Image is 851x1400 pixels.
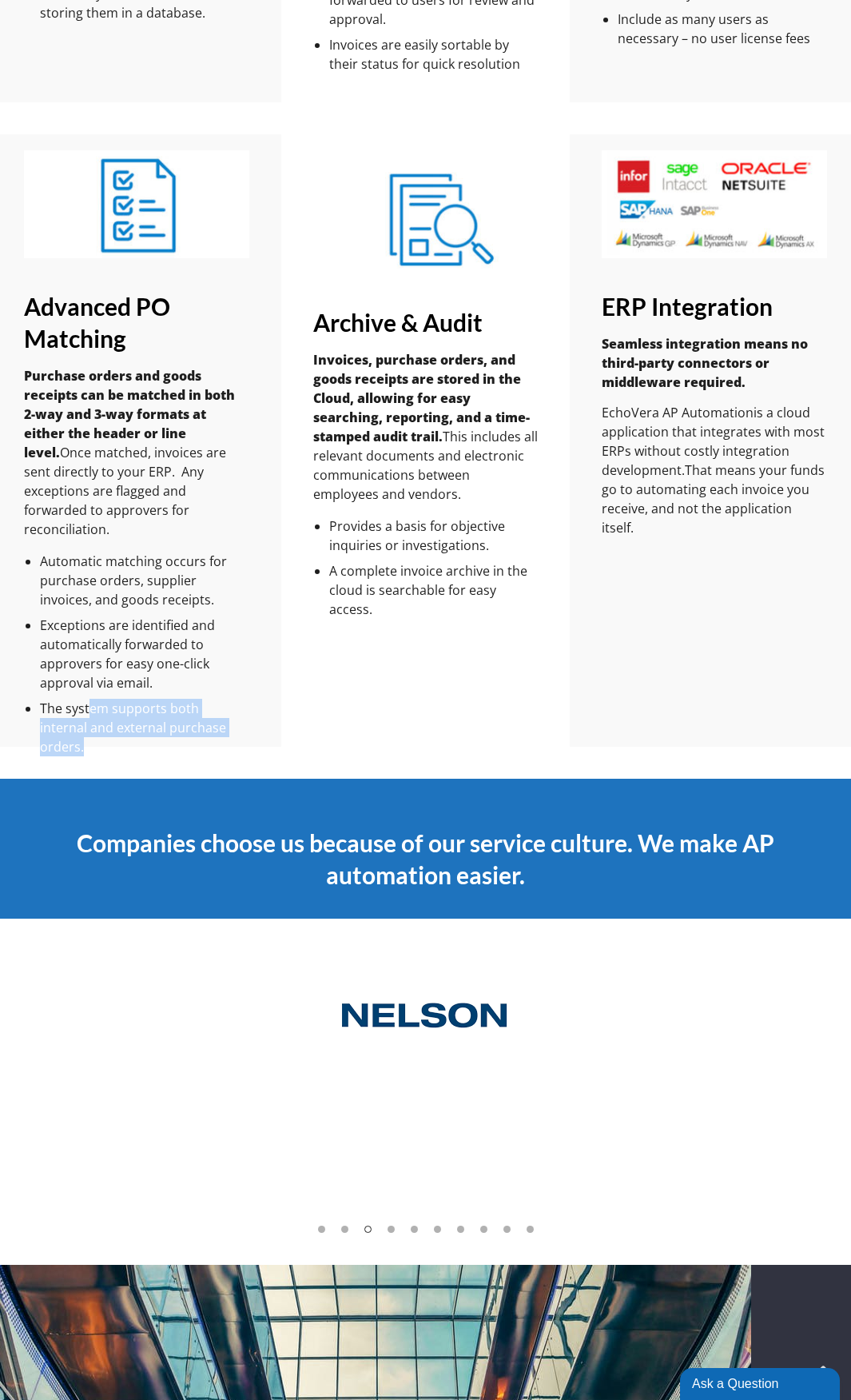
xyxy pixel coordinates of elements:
p: This includes all relevant documents and electronic communications between employees and vendors. [313,350,539,504]
li: The system supports both internal and external purchase orders. [40,699,249,756]
h3: Archive & Audit [313,306,539,338]
p: Once matched, invoices are sent directly to your ERP. Any exceptions are flagged and forwarded to... [24,366,249,539]
h3: ERP Integration [602,290,827,322]
li: Automatic matching occurs for purchase orders, supplier invoices, and goods receipts. [40,552,249,609]
li: Include as many users as necessary – no user license fees [618,10,827,48]
li: Exceptions are identified and automatically forwarded to approvers for easy one-click approval vi... [40,616,249,692]
p: is a cloud application that integrates with most ERPs without costly integration development. [602,403,827,537]
iframe: chat widget [680,1365,843,1400]
span: Seamless integration means no third-party connectors or middleware required. [602,335,808,391]
li: A complete invoice archive in the cloud is searchable for easy access. [329,561,539,619]
strong: Invoices, purchase orders, and goods receipts are stored in the Cloud, allowing for easy searchin... [313,351,530,445]
strong: Purchase orders and goods receipts can be matched in both 2-way and 3-way formats at either the h... [24,367,235,461]
li: Invoices are easily sortable by their status for quick resolution [329,35,539,74]
span: That means your funds go to automating each invoice you receive, and not the application itself. [602,461,825,536]
span: Companies choose us because of our service culture. We make AP automation easier. [77,828,774,889]
img: AP Automation [602,150,827,258]
li: Provides a basis for objective inquiries or investigations. [329,517,539,555]
h3: Advanced PO Matching [24,290,249,354]
b: EchoVera AP Automation [602,404,754,421]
